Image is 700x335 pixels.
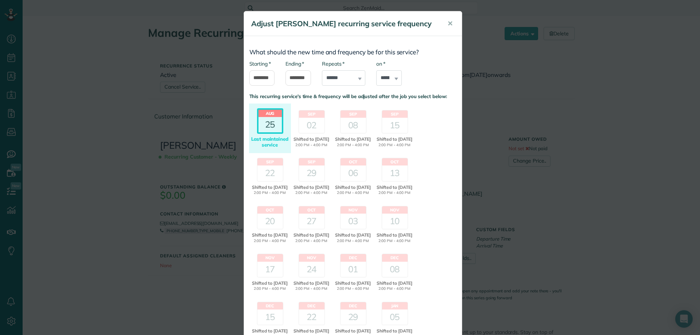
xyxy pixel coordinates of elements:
[322,60,345,67] label: Repeats
[382,302,408,309] header: Jan
[375,190,415,196] span: 2:00 PM - 4:00 PM
[251,19,437,29] h5: Adjust [PERSON_NAME] recurring service frequency
[250,190,290,196] span: 2:00 PM - 4:00 PM
[250,280,290,287] span: Shifted to [DATE]
[257,158,283,165] header: Sep
[299,302,324,309] header: Dec
[333,286,373,292] span: 2:00 PM - 4:00 PM
[333,136,373,143] span: Shifted to [DATE]
[341,302,366,309] header: Dec
[299,214,324,229] div: 27
[382,158,408,165] header: Oct
[258,117,282,132] div: 25
[299,262,324,277] div: 24
[249,49,456,56] h3: What should the new time and frequency be for this service?
[257,262,283,277] div: 17
[257,309,283,325] div: 15
[375,136,415,143] span: Shifted to [DATE]
[250,184,290,191] span: Shifted to [DATE]
[333,328,373,334] span: Shifted to [DATE]
[285,60,304,67] label: Ending
[375,280,415,287] span: Shifted to [DATE]
[341,118,366,133] div: 08
[341,214,366,229] div: 03
[299,165,324,181] div: 29
[341,158,366,165] header: Oct
[333,190,373,196] span: 2:00 PM - 4:00 PM
[341,110,366,118] header: Sep
[299,110,324,118] header: Sep
[257,254,283,261] header: Nov
[299,158,324,165] header: Sep
[375,143,415,148] span: 2:00 PM - 4:00 PM
[376,60,385,67] label: on
[292,286,331,292] span: 2:00 PM - 4:00 PM
[333,184,373,191] span: Shifted to [DATE]
[292,184,331,191] span: Shifted to [DATE]
[299,254,324,261] header: Nov
[375,232,415,238] span: Shifted to [DATE]
[382,206,408,214] header: Nov
[299,309,324,325] div: 22
[333,280,373,287] span: Shifted to [DATE]
[250,286,290,292] span: 2:00 PM - 4:00 PM
[299,118,324,133] div: 02
[375,286,415,292] span: 2:00 PM - 4:00 PM
[341,254,366,261] header: Dec
[257,165,283,181] div: 22
[447,19,453,28] span: ✕
[257,206,283,214] header: Oct
[292,280,331,287] span: Shifted to [DATE]
[249,93,456,100] p: This recurring service's time & frequency will be adjusted after the job you select below:
[249,60,271,67] label: Starting
[292,143,331,148] span: 2:00 PM - 4:00 PM
[382,118,408,133] div: 15
[341,165,366,181] div: 06
[250,136,290,148] div: Last maintained service
[333,238,373,244] span: 2:00 PM - 4:00 PM
[333,143,373,148] span: 2:00 PM - 4:00 PM
[257,214,283,229] div: 20
[375,238,415,244] span: 2:00 PM - 4:00 PM
[333,232,373,238] span: Shifted to [DATE]
[341,309,366,325] div: 29
[257,302,283,309] header: Dec
[250,238,290,244] span: 2:00 PM - 4:00 PM
[292,190,331,196] span: 2:00 PM - 4:00 PM
[375,328,415,334] span: Shifted to [DATE]
[341,262,366,277] div: 01
[341,206,366,214] header: Nov
[382,254,408,261] header: Dec
[382,214,408,229] div: 10
[382,262,408,277] div: 08
[292,232,331,238] span: Shifted to [DATE]
[250,232,290,238] span: Shifted to [DATE]
[382,110,408,118] header: Sep
[382,309,408,325] div: 05
[292,328,331,334] span: Shifted to [DATE]
[382,165,408,181] div: 13
[299,206,324,214] header: Oct
[250,328,290,334] span: Shifted to [DATE]
[375,184,415,191] span: Shifted to [DATE]
[258,110,282,117] header: Aug
[292,136,331,143] span: Shifted to [DATE]
[292,238,331,244] span: 2:00 PM - 4:00 PM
